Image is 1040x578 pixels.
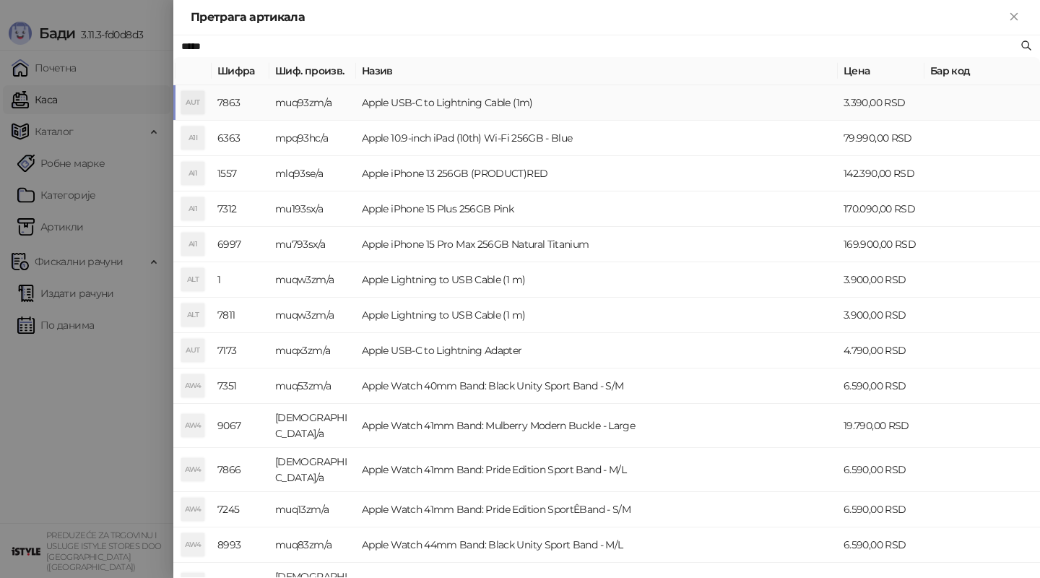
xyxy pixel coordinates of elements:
td: 7245 [212,492,269,527]
div: Претрага артикала [191,9,1005,26]
td: 3.900,00 RSD [838,298,924,333]
td: 1 [212,262,269,298]
td: [DEMOGRAPHIC_DATA]/a [269,448,356,492]
td: mlq93se/a [269,156,356,191]
td: 3.390,00 RSD [838,85,924,121]
td: 7811 [212,298,269,333]
button: Close [1005,9,1023,26]
td: Apple Watch 44mm Band: Black Unity Sport Band - M/L [356,527,838,563]
td: muqw3zm/a [269,298,356,333]
div: AW4 [181,498,204,521]
td: mpq93hc/a [269,121,356,156]
td: Apple Watch 40mm Band: Black Unity Sport Band - S/M [356,368,838,404]
div: AI1 [181,233,204,256]
td: 7173 [212,333,269,368]
div: A1I [181,126,204,150]
div: AW4 [181,458,204,481]
td: muq53zm/a [269,368,356,404]
div: AW4 [181,414,204,437]
td: 6.590,00 RSD [838,448,924,492]
td: 142.390,00 RSD [838,156,924,191]
th: Шифра [212,57,269,85]
th: Цена [838,57,924,85]
div: ALT [181,303,204,327]
td: Apple Lightning to USB Cable (1 m) [356,262,838,298]
div: AUT [181,339,204,362]
td: Apple Watch 41mm Band: Pride Edition Sport Band - M/L [356,448,838,492]
div: AI1 [181,162,204,185]
td: 6363 [212,121,269,156]
td: muqw3zm/a [269,262,356,298]
td: 7312 [212,191,269,227]
td: 9067 [212,404,269,448]
td: 170.090,00 RSD [838,191,924,227]
td: Apple 10.9-inch iPad (10th) Wi-Fi 256GB - Blue [356,121,838,156]
td: [DEMOGRAPHIC_DATA]/a [269,404,356,448]
td: 7866 [212,448,269,492]
td: muq93zm/a [269,85,356,121]
td: Apple USB-C to Lightning Cable (1m) [356,85,838,121]
td: 6.590,00 RSD [838,492,924,527]
td: 6.590,00 RSD [838,527,924,563]
td: 169.900,00 RSD [838,227,924,262]
td: Apple Watch 41mm Band: Mulberry Modern Buckle - Large [356,404,838,448]
td: Apple Watch 41mm Band: Pride Edition SportÊBand - S/M [356,492,838,527]
td: 4.790,00 RSD [838,333,924,368]
td: 8993 [212,527,269,563]
td: muqx3zm/a [269,333,356,368]
td: muq13zm/a [269,492,356,527]
td: 1557 [212,156,269,191]
div: AI1 [181,197,204,220]
td: 7351 [212,368,269,404]
div: AW4 [181,533,204,556]
td: Apple Lightning to USB Cable (1 m) [356,298,838,333]
td: 6.590,00 RSD [838,368,924,404]
td: Apple iPhone 15 Plus 256GB Pink [356,191,838,227]
td: 3.900,00 RSD [838,262,924,298]
th: Бар код [924,57,1040,85]
th: Шиф. произв. [269,57,356,85]
div: AW4 [181,374,204,397]
td: Apple iPhone 15 Pro Max 256GB Natural Titanium [356,227,838,262]
td: 6997 [212,227,269,262]
th: Назив [356,57,838,85]
td: Apple USB-C to Lightning Adapter [356,333,838,368]
div: ALT [181,268,204,291]
td: 19.790,00 RSD [838,404,924,448]
td: mu793sx/a [269,227,356,262]
td: 79.990,00 RSD [838,121,924,156]
div: AUT [181,91,204,114]
td: mu193sx/a [269,191,356,227]
td: Apple iPhone 13 256GB (PRODUCT)RED [356,156,838,191]
td: 7863 [212,85,269,121]
td: muq83zm/a [269,527,356,563]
